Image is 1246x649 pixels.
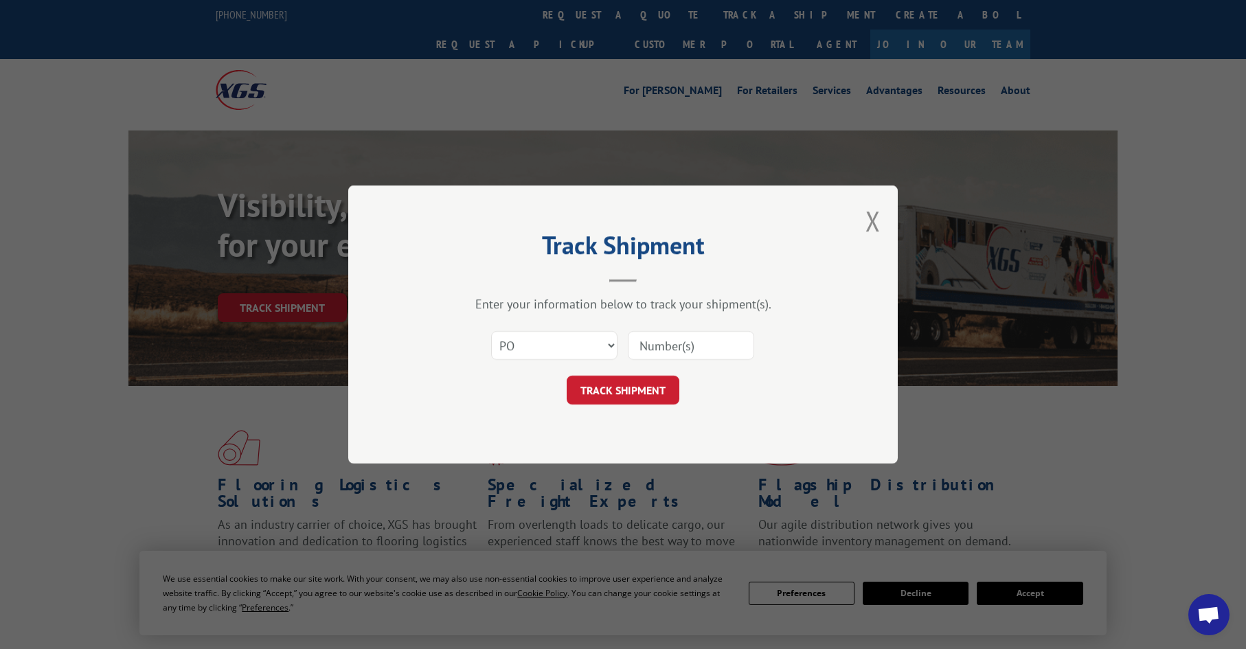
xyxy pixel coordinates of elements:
div: Enter your information below to track your shipment(s). [417,296,829,312]
button: Close modal [865,203,881,239]
h2: Track Shipment [417,236,829,262]
div: Open chat [1188,594,1230,635]
input: Number(s) [628,331,754,360]
button: TRACK SHIPMENT [567,376,679,405]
